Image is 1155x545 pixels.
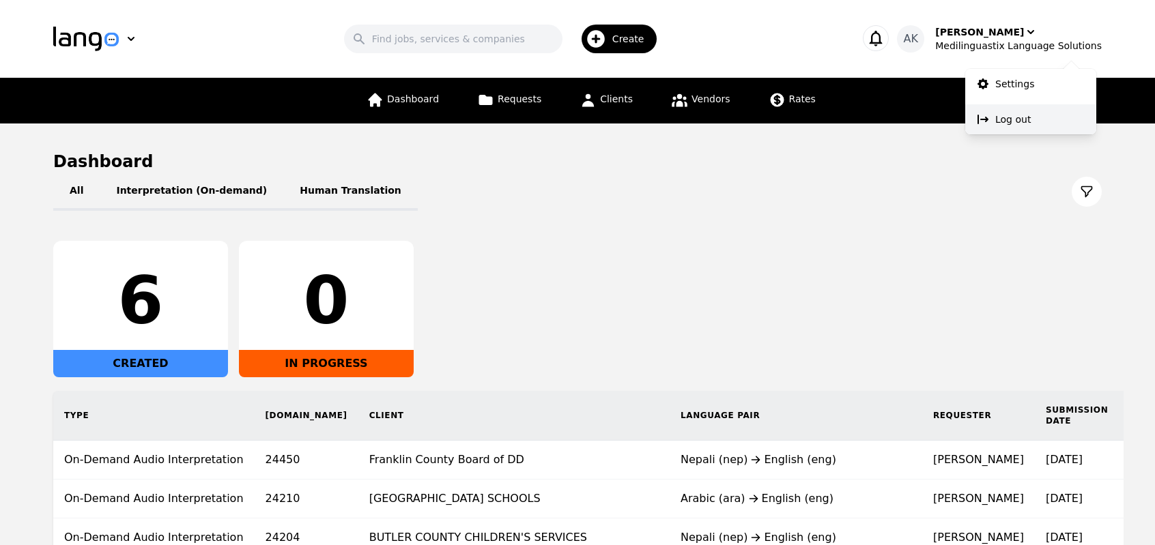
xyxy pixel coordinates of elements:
span: AK [904,31,918,47]
div: CREATED [53,350,228,377]
th: Type [53,391,255,441]
span: Requests [498,93,541,104]
a: Rates [760,78,824,123]
div: Nepali (nep) English (eng) [681,452,911,468]
td: 24450 [255,441,358,480]
p: Settings [995,77,1034,91]
span: Create [612,32,654,46]
time: [DATE] [1046,453,1083,466]
div: IN PROGRESS [239,350,414,377]
td: [PERSON_NAME] [922,480,1035,518]
button: Create [562,19,666,59]
th: Language Pair [670,391,922,441]
th: [DOMAIN_NAME] [255,391,358,441]
span: Vendors [691,93,730,104]
time: [DATE] [1046,492,1083,505]
th: Submission Date [1035,391,1119,441]
span: Rates [789,93,816,104]
button: Interpretation (On-demand) [100,173,283,211]
span: Dashboard [387,93,439,104]
h1: Dashboard [53,151,1102,173]
div: Medilinguastix Language Solutions [935,39,1102,53]
div: 6 [64,268,217,334]
button: Human Translation [283,173,418,211]
span: Clients [600,93,633,104]
td: 24210 [255,480,358,518]
button: Filter [1072,177,1102,207]
input: Find jobs, services & companies [344,25,562,53]
a: Vendors [663,78,738,123]
div: 0 [250,268,403,334]
button: All [53,173,100,211]
td: On-Demand Audio Interpretation [53,441,255,480]
td: [PERSON_NAME] [922,441,1035,480]
div: [PERSON_NAME] [935,25,1024,39]
button: AK[PERSON_NAME]Medilinguastix Language Solutions [897,25,1102,53]
img: Logo [53,27,119,51]
time: [DATE] [1046,531,1083,544]
div: Arabic (ara) English (eng) [681,490,911,507]
th: Requester [922,391,1035,441]
td: [GEOGRAPHIC_DATA] SCHOOLS [358,480,670,518]
p: Log out [995,113,1031,126]
td: Franklin County Board of DD [358,441,670,480]
a: Requests [469,78,550,123]
td: On-Demand Audio Interpretation [53,480,255,518]
a: Dashboard [358,78,447,123]
a: Clients [571,78,641,123]
th: Client [358,391,670,441]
